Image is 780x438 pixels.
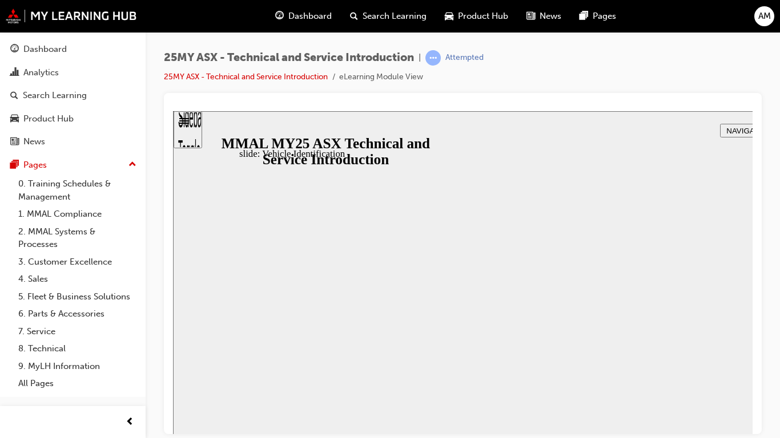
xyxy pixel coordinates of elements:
a: 6. Parts & Accessories [14,305,141,323]
div: Search Learning [23,89,87,102]
span: Search Learning [363,10,427,23]
a: 9. MyLH Information [14,358,141,375]
a: 2. MMAL Systems & Processes [14,223,141,253]
span: car-icon [445,9,453,23]
a: guage-iconDashboard [266,5,341,28]
div: Pages [23,159,47,172]
button: Pages [5,155,141,176]
span: 25MY ASX - Technical and Service Introduction [164,51,414,64]
span: news-icon [526,9,535,23]
span: prev-icon [126,415,134,429]
a: news-iconNews [517,5,570,28]
a: 3. Customer Excellence [14,253,141,271]
span: pages-icon [580,9,588,23]
a: 8. Technical [14,340,141,358]
span: News [540,10,561,23]
a: All Pages [14,375,141,392]
a: 4. Sales [14,270,141,288]
a: 1. MMAL Compliance [14,205,141,223]
div: News [23,135,45,148]
a: 7. Service [14,323,141,340]
span: news-icon [10,137,19,147]
span: Pages [593,10,616,23]
button: NAVIGATION TIPS [547,13,625,26]
div: Analytics [23,66,59,79]
li: eLearning Module View [339,71,423,84]
span: search-icon [10,91,18,101]
span: pages-icon [10,160,19,171]
a: 0. Training Schedules & Management [14,175,141,205]
a: 5. Fleet & Business Solutions [14,288,141,306]
span: up-icon [128,157,136,172]
span: guage-icon [275,9,284,23]
img: mmal [6,9,137,23]
button: DashboardAnalyticsSearch LearningProduct HubNews [5,36,141,155]
a: 25MY ASX - Technical and Service Introduction [164,72,328,82]
a: Dashboard [5,39,141,60]
a: Search Learning [5,85,141,106]
span: Product Hub [458,10,508,23]
div: Product Hub [23,112,74,125]
span: Dashboard [288,10,332,23]
a: News [5,131,141,152]
span: search-icon [350,9,358,23]
a: Analytics [5,62,141,83]
span: AM [758,10,771,23]
span: car-icon [10,114,19,124]
a: car-iconProduct Hub [436,5,517,28]
span: chart-icon [10,68,19,78]
div: Dashboard [23,43,67,56]
div: Attempted [445,52,484,63]
a: pages-iconPages [570,5,625,28]
span: learningRecordVerb_ATTEMPT-icon [425,50,441,66]
span: NAVIGATION TIPS [553,15,618,24]
button: AM [754,6,774,26]
span: | [419,51,421,64]
a: Product Hub [5,108,141,129]
span: guage-icon [10,44,19,55]
a: search-iconSearch Learning [341,5,436,28]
